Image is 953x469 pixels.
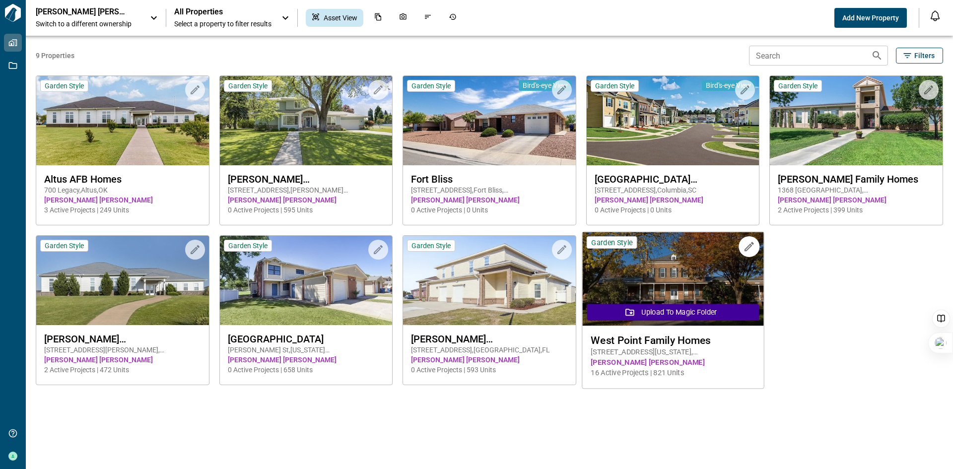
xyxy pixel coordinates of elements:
[706,81,751,90] span: Bird's-eye View
[927,8,943,24] button: Open notification feed
[411,241,451,250] span: Garden Style
[834,8,907,28] button: Add New Property
[411,81,451,90] span: Garden Style
[778,173,935,185] span: [PERSON_NAME] Family Homes
[393,9,413,27] div: Photos
[36,19,140,29] span: Switch to a different ownership
[174,7,272,17] span: All Properties
[411,333,568,345] span: [PERSON_NAME][GEOGRAPHIC_DATA]
[411,185,568,195] span: [STREET_ADDRESS] , Fort Bliss , [GEOGRAPHIC_DATA]
[411,355,568,365] span: [PERSON_NAME] [PERSON_NAME]
[587,304,759,321] button: Upload to Magic Folder
[411,345,568,355] span: [STREET_ADDRESS] , [GEOGRAPHIC_DATA] , FL
[411,173,568,185] span: Fort Bliss
[44,205,201,215] span: 3 Active Projects | 249 Units
[867,46,887,66] button: Search properties
[403,236,576,325] img: property-asset
[591,368,755,378] span: 16 Active Projects | 821 Units
[44,333,201,345] span: [PERSON_NAME][GEOGRAPHIC_DATA] Homes
[591,238,632,247] span: Garden Style
[778,81,817,90] span: Garden Style
[44,185,201,195] span: 700 Legacy , Altus , OK
[36,236,209,325] img: property-asset
[595,81,634,90] span: Garden Style
[228,205,385,215] span: 0 Active Projects | 595 Units
[36,76,209,165] img: property-asset
[44,173,201,185] span: Altus AFB Homes
[324,13,357,23] span: Asset View
[842,13,899,23] span: Add New Property
[914,51,935,61] span: Filters
[44,365,201,375] span: 2 Active Projects | 472 Units
[778,195,935,205] span: [PERSON_NAME] [PERSON_NAME]
[595,205,751,215] span: 0 Active Projects | 0 Units
[220,76,393,165] img: property-asset
[228,173,385,185] span: [PERSON_NAME][GEOGRAPHIC_DATA]
[36,51,745,61] span: 9 Properties
[45,81,84,90] span: Garden Style
[306,9,363,27] div: Asset View
[44,345,201,355] span: [STREET_ADDRESS][PERSON_NAME] , [PERSON_NAME][GEOGRAPHIC_DATA] , [GEOGRAPHIC_DATA]
[36,7,125,17] p: [PERSON_NAME] [PERSON_NAME]
[778,185,935,195] span: 1368 [GEOGRAPHIC_DATA] , [GEOGRAPHIC_DATA] , AZ
[228,345,385,355] span: [PERSON_NAME] St , [US_STATE][GEOGRAPHIC_DATA] , OK
[770,76,943,165] img: property-asset
[595,195,751,205] span: [PERSON_NAME] [PERSON_NAME]
[595,173,751,185] span: [GEOGRAPHIC_DATA][PERSON_NAME]
[44,355,201,365] span: [PERSON_NAME] [PERSON_NAME]
[896,48,943,64] button: Filters
[591,334,755,346] span: West Point Family Homes
[368,9,388,27] div: Documents
[45,241,84,250] span: Garden Style
[411,195,568,205] span: [PERSON_NAME] [PERSON_NAME]
[523,81,568,90] span: Bird's-eye View
[443,9,463,27] div: Job History
[591,347,755,357] span: [STREET_ADDRESS][US_STATE] , [GEOGRAPHIC_DATA] , NY
[403,76,576,165] img: property-asset
[228,185,385,195] span: [STREET_ADDRESS] , [PERSON_NAME][GEOGRAPHIC_DATA] , WA
[228,195,385,205] span: [PERSON_NAME] [PERSON_NAME]
[411,365,568,375] span: 0 Active Projects | 593 Units
[418,9,438,27] div: Issues & Info
[587,76,759,165] img: property-asset
[228,365,385,375] span: 0 Active Projects | 658 Units
[582,232,763,326] img: property-asset
[411,205,568,215] span: 0 Active Projects | 0 Units
[228,355,385,365] span: [PERSON_NAME] [PERSON_NAME]
[228,81,268,90] span: Garden Style
[44,195,201,205] span: [PERSON_NAME] [PERSON_NAME]
[228,241,268,250] span: Garden Style
[220,236,393,325] img: property-asset
[778,205,935,215] span: 2 Active Projects | 399 Units
[228,333,385,345] span: [GEOGRAPHIC_DATA]
[174,19,272,29] span: Select a property to filter results
[591,357,755,368] span: [PERSON_NAME] [PERSON_NAME]
[595,185,751,195] span: [STREET_ADDRESS] , Columbia , SC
